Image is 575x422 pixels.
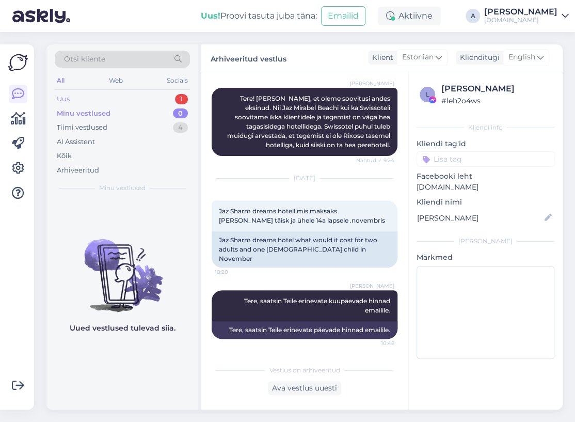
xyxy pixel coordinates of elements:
p: Uued vestlused tulevad siia. [70,323,175,334]
span: Nähtud ✓ 9:24 [356,157,394,164]
span: Minu vestlused [99,183,146,193]
p: Kliendi tag'id [417,138,554,149]
button: Emailid [321,6,365,26]
p: Märkmed [417,252,554,263]
p: Kliendi nimi [417,197,554,208]
p: [DOMAIN_NAME] [417,182,554,193]
span: English [508,52,535,63]
div: 4 [173,122,188,133]
span: Tere, saatsin Teile erinevate kuupäevade hinnad emailile. [244,297,392,314]
span: Tere! [PERSON_NAME], et oleme soovitusi andes eksinud. Nii Jaz Mirabel Beachi kui ka Swissoteli s... [227,95,392,149]
b: Uus! [201,11,220,21]
div: Kõik [57,151,72,161]
div: All [55,74,67,87]
img: No chats [46,221,198,314]
span: [PERSON_NAME] [350,80,394,87]
div: 1 [175,94,188,104]
div: AI Assistent [57,137,95,147]
div: Klienditugi [456,52,500,63]
span: [PERSON_NAME] [350,282,394,290]
div: Tere, saatsin Teile erinevate päevade hinnad emailile. [212,321,397,339]
span: Vestlus on arhiveeritud [269,366,340,375]
div: Klient [368,52,393,63]
span: l [426,90,429,98]
div: Ava vestlus uuesti [268,381,341,395]
div: [PERSON_NAME] [441,83,551,95]
span: Estonian [402,52,434,63]
input: Lisa tag [417,151,554,167]
div: [DATE] [212,174,397,183]
div: Uus [57,94,70,104]
div: Aktiivne [378,7,441,25]
div: A [466,9,480,23]
span: Jaz Sharm dreams hotell mis maksaks [PERSON_NAME] täisk ja ühele 14a lapsele .novembris [219,207,385,224]
div: [PERSON_NAME] [484,8,557,16]
span: 10:20 [215,268,253,276]
div: Socials [165,74,190,87]
span: 10:48 [356,339,394,347]
div: # leh2o4ws [441,95,551,106]
input: Lisa nimi [417,212,542,224]
div: Jaz Sharm dreams hotel what would it cost for two adults and one [DEMOGRAPHIC_DATA] child in Nove... [212,231,397,268]
div: Tiimi vestlused [57,122,107,133]
div: 0 [173,108,188,119]
div: [DOMAIN_NAME] [484,16,557,24]
div: Proovi tasuta juba täna: [201,10,317,22]
div: Web [107,74,125,87]
div: Minu vestlused [57,108,110,119]
span: Otsi kliente [64,54,105,65]
div: Arhiveeritud [57,165,99,176]
p: Facebooki leht [417,171,554,182]
img: Askly Logo [8,53,28,72]
a: [PERSON_NAME][DOMAIN_NAME] [484,8,569,24]
label: Arhiveeritud vestlus [211,51,286,65]
div: Kliendi info [417,123,554,132]
div: [PERSON_NAME] [417,237,554,246]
